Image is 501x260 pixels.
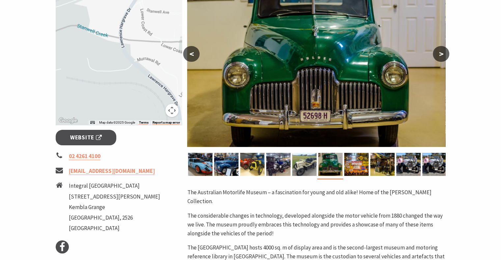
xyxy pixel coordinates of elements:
li: [GEOGRAPHIC_DATA], 2526 [69,213,160,222]
button: < [183,46,200,62]
img: 1904 Innes [292,153,317,176]
p: The Australian Motorlife Museum – a fascination for young and old alike! Home of the [PERSON_NAME... [187,188,445,206]
a: Terms (opens in new tab) [139,121,148,125]
img: Republic Truck [240,153,264,176]
a: 02 4261 4100 [69,153,100,160]
img: The Australian MOTORLIFE Museum [188,153,212,176]
li: Integral [GEOGRAPHIC_DATA] [69,181,160,190]
a: Open this area in Google Maps (opens a new window) [57,116,79,125]
button: > [433,46,449,62]
img: The Australian MOTORLIFE Museum [214,153,238,176]
img: Google [57,116,79,125]
img: TAMM [370,153,395,176]
img: TAMM [318,153,343,176]
img: The Australian Motorlife Museum [422,153,447,176]
span: Website [70,133,102,142]
li: [STREET_ADDRESS][PERSON_NAME] [69,192,160,201]
a: Website [56,130,117,145]
img: The Australian Motorlife Museum [396,153,421,176]
a: [EMAIL_ADDRESS][DOMAIN_NAME] [69,167,155,175]
p: The considerable changes in technology, developed alongside the motor vehicle from 1880 changed t... [187,211,445,238]
a: Report a map error [152,121,180,125]
img: TAMM [344,153,369,176]
li: Kembla Grange [69,203,160,212]
span: Map data ©2025 Google [99,121,135,124]
img: Motorlife [266,153,291,176]
button: Keyboard shortcuts [90,120,95,125]
button: Map camera controls [165,104,179,117]
li: [GEOGRAPHIC_DATA] [69,224,160,233]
